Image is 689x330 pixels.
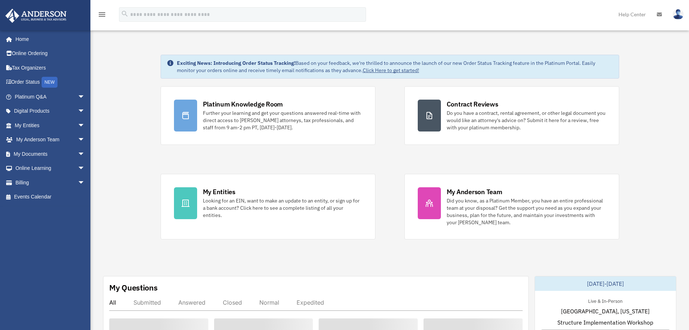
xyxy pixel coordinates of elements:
div: My Anderson Team [447,187,502,196]
div: Do you have a contract, rental agreement, or other legal document you would like an attorney's ad... [447,109,606,131]
span: arrow_drop_down [78,147,92,162]
div: Contract Reviews [447,100,498,109]
span: arrow_drop_down [78,104,92,119]
div: Looking for an EIN, want to make an update to an entity, or sign up for a bank account? Click her... [203,197,362,219]
a: My Anderson Teamarrow_drop_down [5,133,96,147]
div: [DATE]-[DATE] [535,276,676,291]
a: My Documentsarrow_drop_down [5,147,96,161]
a: My Entitiesarrow_drop_down [5,118,96,133]
div: Based on your feedback, we're thrilled to announce the launch of our new Order Status Tracking fe... [177,59,613,74]
a: Platinum Q&Aarrow_drop_down [5,89,96,104]
a: Events Calendar [5,190,96,204]
div: Expedited [297,299,324,306]
div: Normal [259,299,279,306]
div: Did you know, as a Platinum Member, you have an entire professional team at your disposal? Get th... [447,197,606,226]
a: Home [5,32,92,46]
a: Order StatusNEW [5,75,96,90]
a: Contract Reviews Do you have a contract, rental agreement, or other legal document you would like... [404,86,619,145]
div: Submitted [133,299,161,306]
div: My Entities [203,187,235,196]
div: NEW [42,77,58,88]
div: Platinum Knowledge Room [203,100,283,109]
a: My Entities Looking for an EIN, want to make an update to an entity, or sign up for a bank accoun... [161,174,375,239]
span: arrow_drop_down [78,161,92,176]
span: Structure Implementation Workshop [557,318,653,327]
i: search [121,10,129,18]
span: [GEOGRAPHIC_DATA], [US_STATE] [561,307,650,316]
a: Platinum Knowledge Room Further your learning and get your questions answered real-time with dire... [161,86,375,145]
div: Closed [223,299,242,306]
a: Click Here to get started! [363,67,419,74]
a: Digital Productsarrow_drop_down [5,104,96,118]
div: All [109,299,116,306]
span: arrow_drop_down [78,175,92,190]
a: Tax Organizers [5,60,96,75]
img: Anderson Advisors Platinum Portal [3,9,69,23]
span: arrow_drop_down [78,89,92,104]
a: Online Ordering [5,46,96,61]
a: Billingarrow_drop_down [5,175,96,190]
a: My Anderson Team Did you know, as a Platinum Member, you have an entire professional team at your... [404,174,619,239]
div: Further your learning and get your questions answered real-time with direct access to [PERSON_NAM... [203,109,362,131]
span: arrow_drop_down [78,118,92,133]
div: My Questions [109,282,158,293]
div: Live & In-Person [582,297,628,304]
a: menu [98,13,106,19]
div: Answered [178,299,205,306]
i: menu [98,10,106,19]
span: arrow_drop_down [78,133,92,147]
img: User Pic [673,9,684,20]
strong: Exciting News: Introducing Order Status Tracking! [177,60,295,66]
a: Online Learningarrow_drop_down [5,161,96,176]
